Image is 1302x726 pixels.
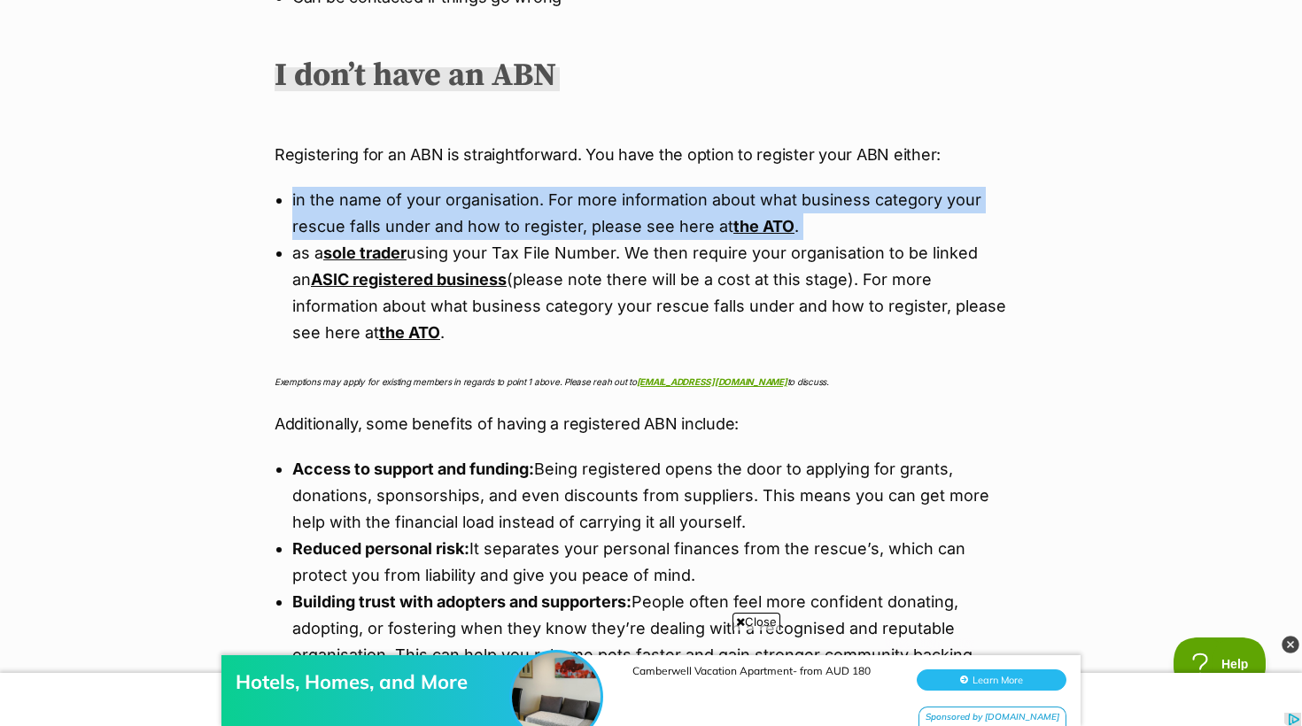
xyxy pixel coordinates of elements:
[732,613,780,630] span: Close
[292,536,1010,589] li: It separates your personal finances from the rescue’s, which can protect you from liability and g...
[292,460,534,478] b: Access to support and funding:
[292,592,632,611] b: Building trust with adopters and supporters:
[637,376,787,387] a: [EMAIL_ADDRESS][DOMAIN_NAME]
[292,539,469,558] b: Reduced personal risk:
[275,376,829,387] em: Exemptions may apply for existing members in regards to point 1 above. Please reah out to to disc...
[236,50,519,74] div: Hotels, Homes, and More
[275,143,1027,166] p: Registering for an ABN is straightforward. You have the option to register your ABN either:
[292,240,1010,346] li: as a using your Tax File Number. We then require your organisation to be linked an (please note t...
[917,50,1066,71] button: Learn More
[292,456,1010,536] li: Being registered opens the door to applying for grants, donations, sponsorships, and even discoun...
[733,217,794,236] a: the ATO
[292,589,1010,668] li: People often feel more confident donating, adopting, or fostering when they know they’re dealing ...
[512,33,601,121] img: Hotels, Homes, and More
[311,270,507,289] a: ASIC registered business
[1282,636,1299,653] img: close_grey_3x.png
[275,57,560,96] h2: I don’t have an ABN
[275,412,1027,436] p: Additionally, some benefits of having a registered ABN include:
[918,87,1066,109] div: Sponsored by [DOMAIN_NAME]
[292,187,1010,240] li: in the name of your organisation. For more information about what business category your rescue f...
[323,243,407,262] a: sole trader
[632,44,898,58] div: Camberwell Vacation Apartment- from AUD 180
[379,323,440,342] a: the ATO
